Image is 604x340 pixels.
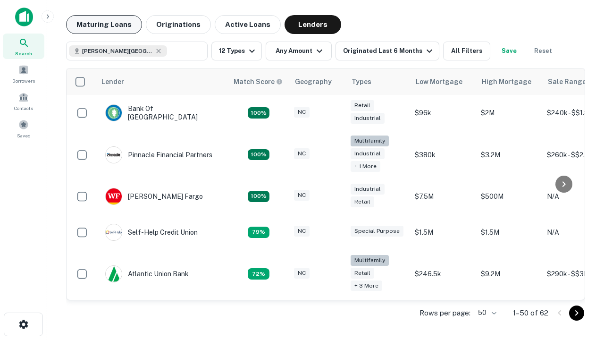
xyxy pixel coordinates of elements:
[443,42,490,60] button: All Filters
[410,131,476,178] td: $380k
[248,149,269,161] div: Matching Properties: 25, hasApolloMatch: undefined
[15,8,33,26] img: capitalize-icon.png
[105,188,203,205] div: [PERSON_NAME] Fargo
[351,226,403,237] div: Special Purpose
[105,146,212,163] div: Pinnacle Financial Partners
[294,226,310,237] div: NC
[343,45,435,57] div: Originated Last 6 Months
[476,178,542,214] td: $500M
[351,268,374,279] div: Retail
[15,50,32,57] span: Search
[346,68,410,95] th: Types
[351,161,380,172] div: + 1 more
[351,136,389,146] div: Multifamily
[410,95,476,131] td: $96k
[105,104,218,121] div: Bank Of [GEOGRAPHIC_DATA]
[12,77,35,85] span: Borrowers
[66,15,142,34] button: Maturing Loans
[351,184,385,195] div: Industrial
[410,214,476,250] td: $1.5M
[106,188,122,204] img: picture
[294,148,310,159] div: NC
[106,105,122,121] img: picture
[295,76,332,87] div: Geography
[294,107,310,118] div: NC
[494,42,524,60] button: Save your search to get updates of matches that match your search criteria.
[215,15,281,34] button: Active Loans
[248,191,269,202] div: Matching Properties: 14, hasApolloMatch: undefined
[528,42,558,60] button: Reset
[105,224,198,241] div: Self-help Credit Union
[289,68,346,95] th: Geography
[474,306,498,320] div: 50
[476,250,542,298] td: $9.2M
[17,132,31,139] span: Saved
[14,104,33,112] span: Contacts
[101,76,124,87] div: Lender
[234,76,283,87] div: Capitalize uses an advanced AI algorithm to match your search with the best lender. The match sco...
[351,255,389,266] div: Multifamily
[336,42,439,60] button: Originated Last 6 Months
[248,268,269,280] div: Matching Properties: 10, hasApolloMatch: undefined
[3,88,44,114] a: Contacts
[419,307,470,319] p: Rows per page:
[351,100,374,111] div: Retail
[476,68,542,95] th: High Mortgage
[351,280,382,291] div: + 3 more
[416,76,462,87] div: Low Mortgage
[248,107,269,119] div: Matching Properties: 14, hasApolloMatch: undefined
[476,214,542,250] td: $1.5M
[294,190,310,201] div: NC
[410,68,476,95] th: Low Mortgage
[351,113,385,124] div: Industrial
[410,250,476,298] td: $246.5k
[294,268,310,279] div: NC
[351,196,374,207] div: Retail
[248,227,269,238] div: Matching Properties: 11, hasApolloMatch: undefined
[146,15,211,34] button: Originations
[96,68,228,95] th: Lender
[285,15,341,34] button: Lenders
[476,131,542,178] td: $3.2M
[410,178,476,214] td: $7.5M
[211,42,262,60] button: 12 Types
[557,234,604,280] iframe: Chat Widget
[548,76,586,87] div: Sale Range
[513,307,548,319] p: 1–50 of 62
[106,266,122,282] img: picture
[351,148,385,159] div: Industrial
[476,95,542,131] td: $2M
[3,61,44,86] a: Borrowers
[234,76,281,87] h6: Match Score
[3,34,44,59] a: Search
[228,68,289,95] th: Capitalize uses an advanced AI algorithm to match your search with the best lender. The match sco...
[352,76,371,87] div: Types
[569,306,584,321] button: Go to next page
[106,147,122,163] img: picture
[82,47,153,55] span: [PERSON_NAME][GEOGRAPHIC_DATA], [GEOGRAPHIC_DATA]
[266,42,332,60] button: Any Amount
[3,116,44,141] a: Saved
[482,76,531,87] div: High Mortgage
[105,265,189,282] div: Atlantic Union Bank
[106,224,122,240] img: picture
